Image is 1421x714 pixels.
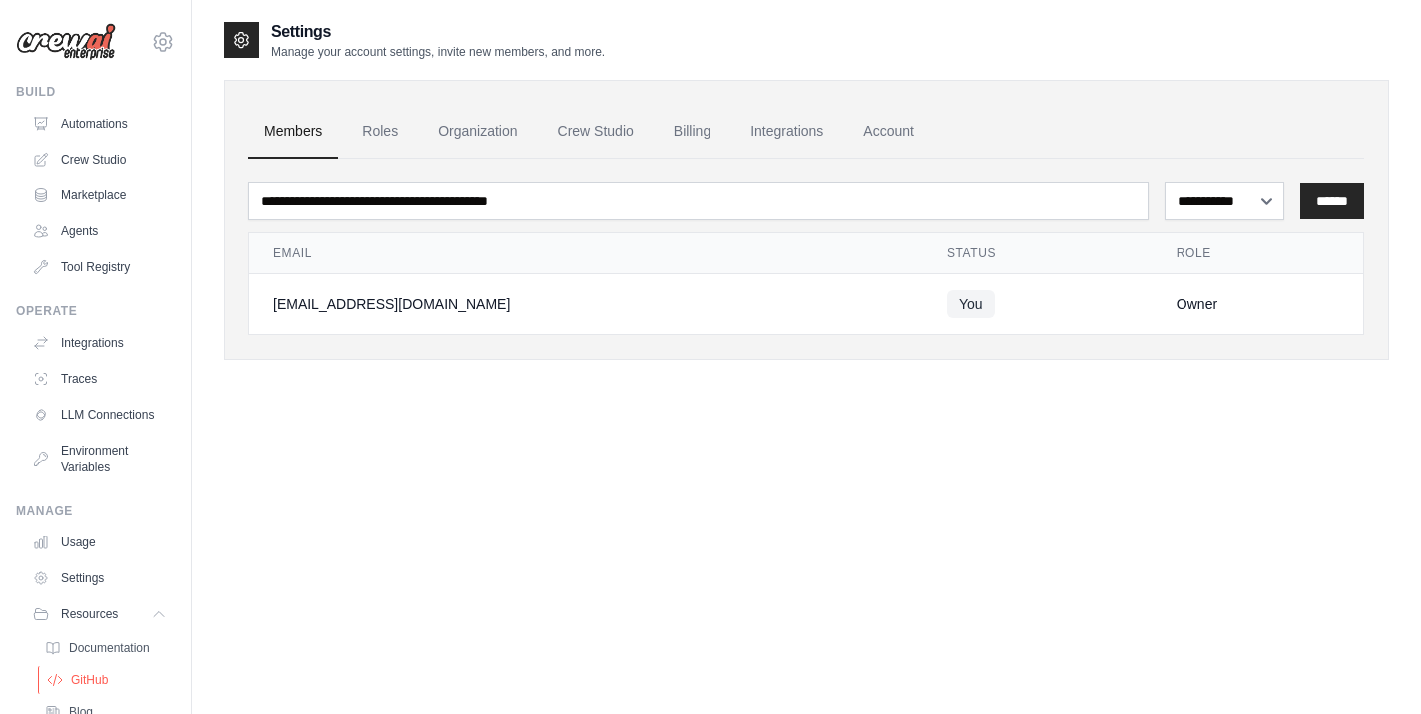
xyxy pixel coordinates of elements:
th: Email [249,233,923,274]
a: Organization [422,105,533,159]
span: GitHub [71,672,108,688]
button: Resources [24,598,175,630]
span: You [947,290,995,318]
a: Documentation [36,634,175,662]
div: Build [16,84,175,100]
a: Account [847,105,930,159]
a: Agents [24,215,175,247]
h2: Settings [271,20,605,44]
a: Marketplace [24,179,175,211]
th: Role [1153,233,1363,274]
a: Traces [24,363,175,395]
a: Billing [658,105,726,159]
a: Integrations [734,105,839,159]
a: GitHub [38,666,177,694]
span: Documentation [69,640,150,656]
div: Operate [16,303,175,319]
p: Manage your account settings, invite new members, and more. [271,44,605,60]
a: Tool Registry [24,251,175,283]
div: Manage [16,503,175,519]
div: [EMAIL_ADDRESS][DOMAIN_NAME] [273,294,899,314]
div: Owner [1177,294,1339,314]
a: Integrations [24,327,175,359]
a: Crew Studio [24,144,175,176]
a: Crew Studio [542,105,650,159]
a: Members [248,105,338,159]
a: LLM Connections [24,399,175,431]
a: Roles [346,105,414,159]
span: Resources [61,606,118,622]
a: Usage [24,527,175,558]
img: Logo [16,23,116,61]
a: Environment Variables [24,435,175,483]
a: Settings [24,562,175,594]
th: Status [923,233,1153,274]
a: Automations [24,108,175,140]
